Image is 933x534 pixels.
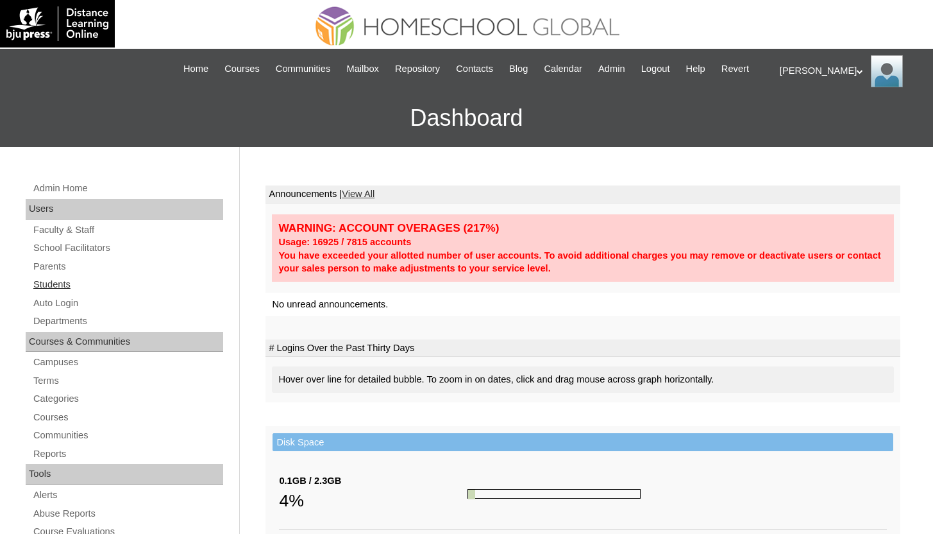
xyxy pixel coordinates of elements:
[395,62,440,76] span: Repository
[346,62,379,76] span: Mailbox
[503,62,534,76] a: Blog
[32,506,223,522] a: Abuse Reports
[598,62,625,76] span: Admin
[273,433,893,452] td: Disk Space
[538,62,589,76] a: Calendar
[32,373,223,389] a: Terms
[450,62,500,76] a: Contacts
[32,259,223,275] a: Parents
[265,185,900,203] td: Announcements |
[509,62,528,76] span: Blog
[265,340,900,357] td: # Logins Over the Past Thirty Days
[32,487,223,503] a: Alerts
[279,488,467,513] div: 4%
[26,464,223,485] div: Tools
[183,62,208,76] span: Home
[389,62,446,76] a: Repository
[780,55,920,87] div: [PERSON_NAME]
[32,446,223,462] a: Reports
[269,62,337,76] a: Communities
[32,222,223,238] a: Faculty & Staff
[635,62,677,76] a: Logout
[871,55,903,87] img: Anna Beltran
[32,240,223,256] a: School Facilitators
[32,391,223,407] a: Categories
[224,62,260,76] span: Courses
[177,62,215,76] a: Home
[32,313,223,329] a: Departments
[278,249,887,275] div: You have exceeded your allotted number of user accounts. To avoid additional charges you may remo...
[592,62,632,76] a: Admin
[265,293,900,316] td: No unread announcements.
[32,180,223,196] a: Admin Home
[6,89,927,147] h3: Dashboard
[279,474,467,488] div: 0.1GB / 2.3GB
[342,189,374,199] a: View All
[32,427,223,444] a: Communities
[641,62,670,76] span: Logout
[276,62,331,76] span: Communities
[544,62,582,76] span: Calendar
[32,295,223,311] a: Auto Login
[340,62,385,76] a: Mailbox
[272,366,894,393] div: Hover over line for detailed bubble. To zoom in on dates, click and drag mouse across graph horiz...
[456,62,493,76] span: Contacts
[686,62,705,76] span: Help
[218,62,266,76] a: Courses
[32,277,223,293] a: Students
[715,62,755,76] a: Revert
[26,332,223,352] div: Courses & Communities
[721,62,749,76] span: Revert
[26,199,223,220] div: Users
[32,354,223,370] a: Campuses
[6,6,108,41] img: logo-white.png
[278,237,411,247] strong: Usage: 16925 / 7815 accounts
[32,409,223,426] a: Courses
[278,221,887,236] div: WARNING: ACCOUNT OVERAGES (217%)
[680,62,712,76] a: Help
